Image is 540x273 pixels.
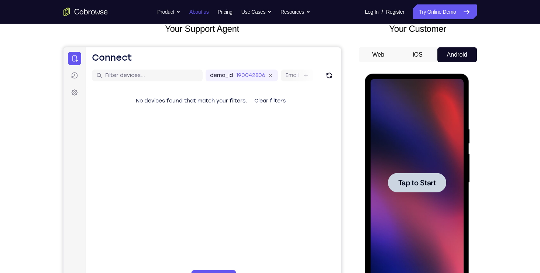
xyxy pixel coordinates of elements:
[281,4,310,19] button: Resources
[359,22,477,36] h2: Your Customer
[359,47,398,62] button: Web
[63,22,341,36] h2: Your Support Agent
[217,4,232,19] a: Pricing
[437,47,477,62] button: Android
[189,4,209,19] a: About us
[241,4,272,19] button: Use Cases
[386,4,404,19] a: Register
[63,7,108,16] a: Go to the home page
[128,223,172,237] button: 6-digit code
[398,47,437,62] button: iOS
[413,4,477,19] a: Try Online Demo
[185,46,228,61] button: Clear filters
[72,50,183,57] span: No devices found that match your filters.
[382,7,383,16] span: /
[23,99,81,119] button: Tap to Start
[33,105,71,113] span: Tap to Start
[365,4,379,19] a: Log In
[157,4,180,19] button: Product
